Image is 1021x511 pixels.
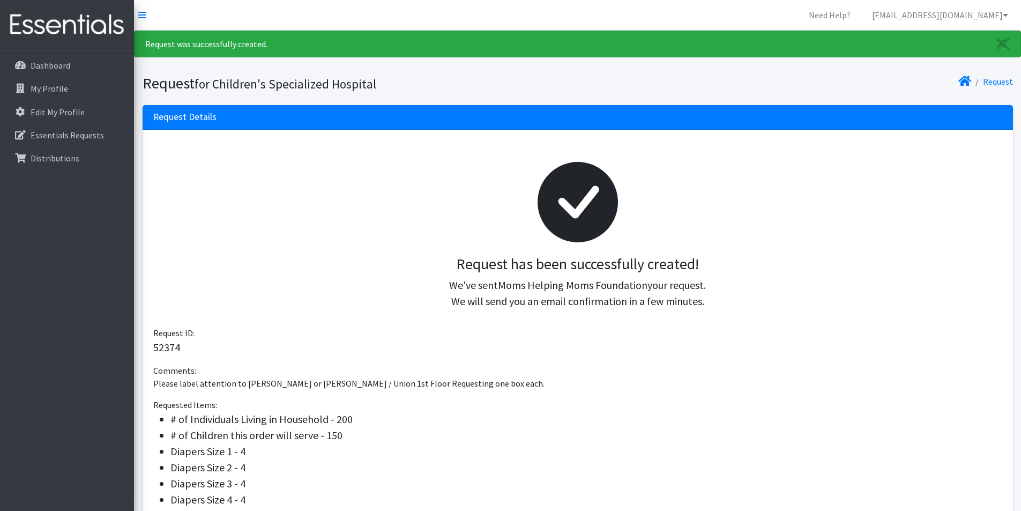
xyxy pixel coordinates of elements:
[153,377,1002,390] p: Please label attention to [PERSON_NAME] or [PERSON_NAME] / Union 1st Floor Requesting one box each.
[986,31,1020,57] a: Close
[863,4,1017,26] a: [EMAIL_ADDRESS][DOMAIN_NAME]
[31,83,68,94] p: My Profile
[170,443,1002,460] li: Diapers Size 1 - 4
[31,60,70,71] p: Dashboard
[134,31,1021,57] div: Request was successfully created.
[170,460,1002,476] li: Diapers Size 2 - 4
[31,130,104,140] p: Essentials Requests
[153,399,217,410] span: Requested Items:
[153,339,1002,356] p: 52374
[170,427,1002,443] li: # of Children this order will serve - 150
[153,328,195,338] span: Request ID:
[195,76,376,92] small: for Children's Specialized Hospital
[4,55,130,76] a: Dashboard
[153,365,196,376] span: Comments:
[31,153,79,164] p: Distributions
[4,124,130,146] a: Essentials Requests
[983,76,1013,87] a: Request
[170,411,1002,427] li: # of Individuals Living in Household - 200
[498,278,647,292] span: Moms Helping Moms Foundation
[170,476,1002,492] li: Diapers Size 3 - 4
[162,277,994,309] p: We've sent your request. We will send you an email confirmation in a few minutes.
[4,101,130,123] a: Edit My Profile
[800,4,859,26] a: Need Help?
[153,112,217,123] h3: Request Details
[4,78,130,99] a: My Profile
[4,7,130,43] img: HumanEssentials
[4,147,130,169] a: Distributions
[143,74,574,93] h1: Request
[170,492,1002,508] li: Diapers Size 4 - 4
[162,255,994,273] h3: Request has been successfully created!
[31,107,85,117] p: Edit My Profile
